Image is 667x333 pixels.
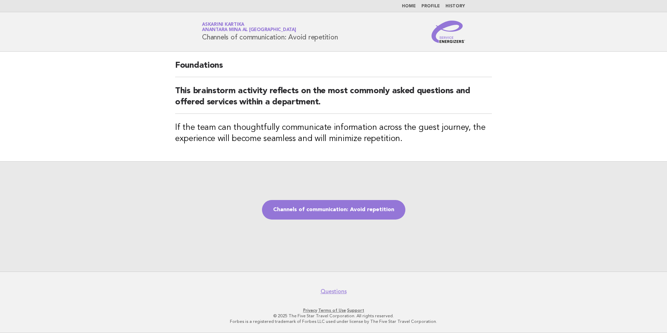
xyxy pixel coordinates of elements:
p: · · [120,308,547,313]
a: Terms of Use [318,308,346,313]
h3: If the team can thoughtfully communicate information across the guest journey, the experience wil... [175,122,492,145]
p: Forbes is a registered trademark of Forbes LLC used under license by The Five Star Travel Corpora... [120,319,547,324]
a: Profile [421,4,440,8]
a: Askarini KartikaAnantara Mina al [GEOGRAPHIC_DATA] [202,22,296,32]
a: Home [402,4,416,8]
a: Questions [321,288,347,295]
h1: Channels of communication: Avoid repetition [202,23,338,41]
a: History [445,4,465,8]
img: Service Energizers [432,21,465,43]
a: Channels of communication: Avoid repetition [262,200,405,220]
h2: Foundations [175,60,492,77]
p: © 2025 The Five Star Travel Corporation. All rights reserved. [120,313,547,319]
a: Privacy [303,308,317,313]
h2: This brainstorm activity reflects on the most commonly asked questions and offered services withi... [175,86,492,114]
a: Support [347,308,364,313]
span: Anantara Mina al [GEOGRAPHIC_DATA] [202,28,296,32]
